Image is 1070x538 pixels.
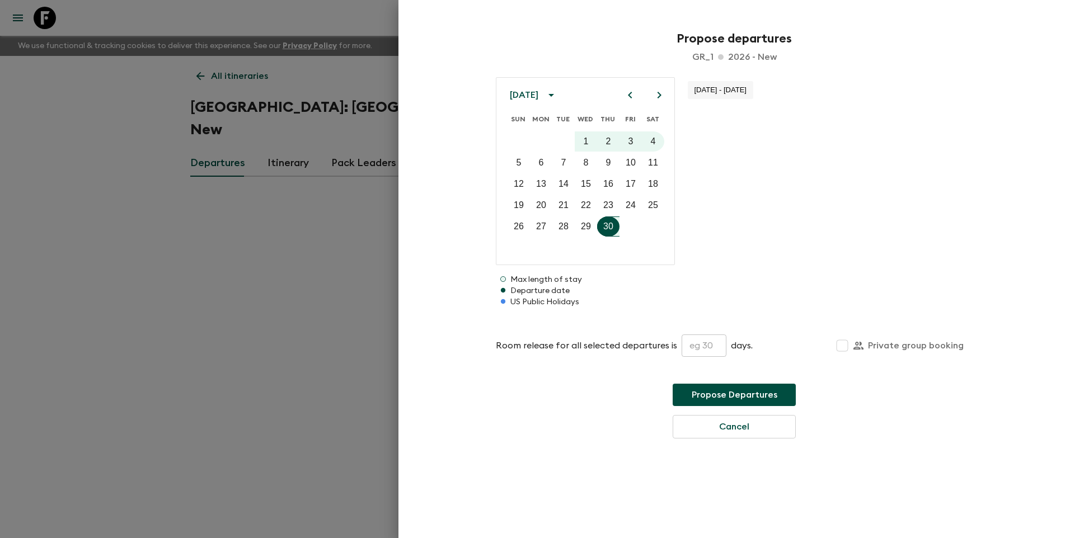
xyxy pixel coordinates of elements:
[603,199,613,212] p: 23
[868,339,964,352] p: Private group booking
[606,135,611,148] p: 2
[514,199,524,212] p: 19
[621,86,640,105] button: Previous month
[496,285,973,296] p: Departure date
[673,384,796,406] button: Propose Departures
[692,50,714,64] p: gr_1
[626,177,636,191] p: 17
[514,220,524,233] p: 26
[606,156,611,169] p: 9
[508,108,528,130] span: Sunday
[542,86,561,105] button: calendar view is open, switch to year view
[626,199,636,212] p: 24
[559,177,569,191] p: 14
[536,220,546,233] p: 27
[648,199,658,212] p: 25
[581,220,591,233] p: 29
[626,156,636,169] p: 10
[496,296,973,308] p: US Public Holidays
[642,108,663,130] span: Saturday
[531,108,551,130] span: Monday
[620,108,640,130] span: Friday
[536,177,546,191] p: 13
[584,135,589,148] p: 1
[651,135,656,148] p: 4
[536,199,546,212] p: 20
[510,89,538,101] div: [DATE]
[650,86,669,105] button: Next month
[682,334,726,357] input: eg 30
[731,339,753,352] p: days.
[496,339,677,352] p: Room release for all selected departures is
[559,220,569,233] p: 28
[553,108,573,130] span: Tuesday
[496,274,973,285] p: Max length of stay
[517,156,522,169] p: 5
[688,86,753,94] span: [DATE] - [DATE]
[598,108,618,130] span: Thursday
[421,31,1048,46] h2: Propose departures
[628,135,633,148] p: 3
[673,415,796,438] button: Cancel
[603,177,613,191] p: 16
[559,199,569,212] p: 21
[648,177,658,191] p: 18
[648,156,658,169] p: 11
[514,177,524,191] p: 12
[728,50,777,64] p: 2026 - New
[575,108,595,130] span: Wednesday
[561,156,566,169] p: 7
[584,156,589,169] p: 8
[539,156,544,169] p: 6
[581,177,591,191] p: 15
[581,199,591,212] p: 22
